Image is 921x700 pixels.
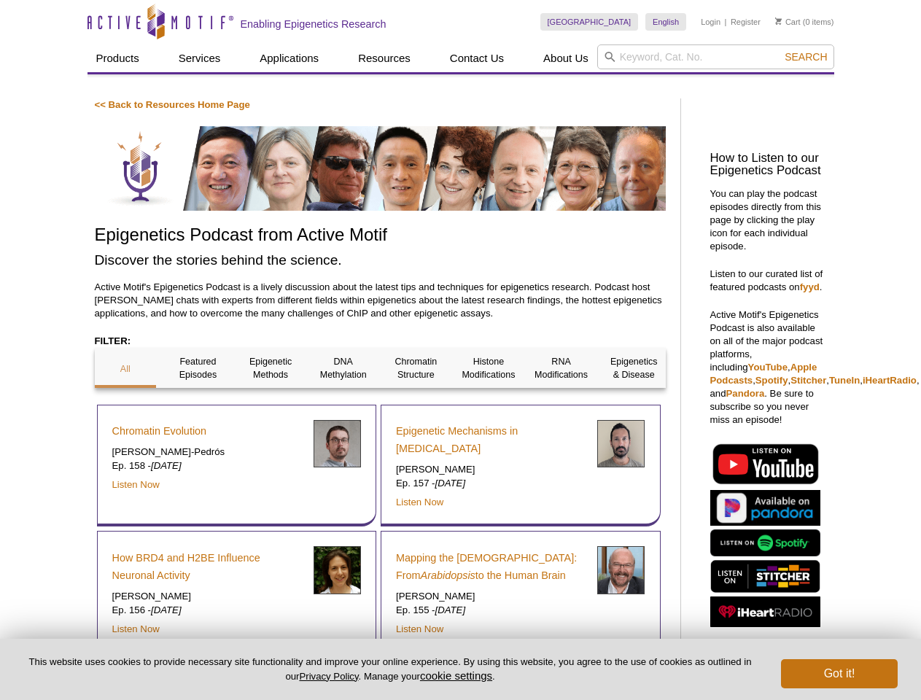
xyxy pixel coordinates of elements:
[112,604,303,617] p: Ep. 156 -
[710,152,827,177] h3: How to Listen to our Epigenetics Podcast
[710,529,820,556] img: Listen on Spotify
[710,308,827,427] p: Active Motif's Epigenetics Podcast is also available on all of the major podcast platforms, inclu...
[396,497,443,507] a: Listen Now
[458,355,520,381] p: Histone Modifications
[95,126,666,211] img: Discover the stories behind the science.
[863,375,917,386] a: iHeartRadio
[790,375,826,386] a: Stitcher
[775,17,801,27] a: Cart
[755,375,788,386] a: Spotify
[95,281,666,320] p: Active Motif's Epigenetics Podcast is a lively discussion about the latest tips and techniques fo...
[597,44,834,69] input: Keyword, Cat. No.
[112,590,303,603] p: [PERSON_NAME]
[710,362,817,386] a: Apple Podcasts
[710,187,827,253] p: You can play the podcast episodes directly from this page by clicking the play icon for each indi...
[829,375,860,386] a: TuneIn
[396,590,586,603] p: [PERSON_NAME]
[112,422,207,440] a: Chromatin Evolution
[421,569,475,581] em: Arabidopsis
[396,463,586,476] p: [PERSON_NAME]
[396,422,586,457] a: Epigenetic Mechanisms in [MEDICAL_DATA]
[775,13,834,31] li: (0 items)
[785,51,827,63] span: Search
[314,546,361,594] img: Erica Korb headshot
[775,17,782,25] img: Your Cart
[95,250,666,270] h2: Discover the stories behind the science.
[396,604,586,617] p: Ep. 155 -
[241,17,386,31] h2: Enabling Epigenetics Research
[603,355,665,381] p: Epigenetics & Disease
[112,623,160,634] a: Listen Now
[95,99,250,110] a: << Back to Resources Home Page
[112,459,303,472] p: Ep. 158 -
[726,388,765,399] a: Pandora
[710,441,820,486] img: Listen on YouTube
[800,281,820,292] a: fyyd
[441,44,513,72] a: Contact Us
[349,44,419,72] a: Resources
[645,13,686,31] a: English
[731,17,761,27] a: Register
[240,355,302,381] p: Epigenetic Methods
[151,604,182,615] em: [DATE]
[385,355,447,381] p: Chromatin Structure
[396,623,443,634] a: Listen Now
[540,13,639,31] a: [GEOGRAPHIC_DATA]
[710,596,820,628] img: Listen on iHeartRadio
[312,355,374,381] p: DNA Methylation
[710,268,827,294] p: Listen to our curated list of featured podcasts on .
[170,44,230,72] a: Services
[701,17,720,27] a: Login
[167,355,229,381] p: Featured Episodes
[95,335,131,346] strong: FILTER:
[151,460,182,471] em: [DATE]
[112,479,160,490] a: Listen Now
[251,44,327,72] a: Applications
[314,420,361,467] img: Arnau Sebe Pedros headshot
[710,560,820,593] img: Listen on Stitcher
[781,659,898,688] button: Got it!
[396,477,586,490] p: Ep. 157 -
[396,549,586,584] a: Mapping the [DEMOGRAPHIC_DATA]: FromArabidopsisto the Human Brain
[435,604,466,615] em: [DATE]
[780,50,831,63] button: Search
[710,490,820,526] img: Listen on Pandora
[95,225,666,246] h1: Epigenetics Podcast from Active Motif
[530,355,592,381] p: RNA Modifications
[95,362,157,376] p: All
[112,446,303,459] p: [PERSON_NAME]-Pedrós
[725,13,727,31] li: |
[420,669,492,682] button: cookie settings
[88,44,148,72] a: Products
[597,546,645,594] img: Joseph Ecker headshot
[299,671,358,682] a: Privacy Policy
[748,362,788,373] a: YouTube
[112,549,303,584] a: How BRD4 and H2BE Influence Neuronal Activity
[597,420,645,467] img: Luca Magnani headshot
[23,656,757,683] p: This website uses cookies to provide necessary site functionality and improve your online experie...
[435,478,466,489] em: [DATE]
[535,44,597,72] a: About Us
